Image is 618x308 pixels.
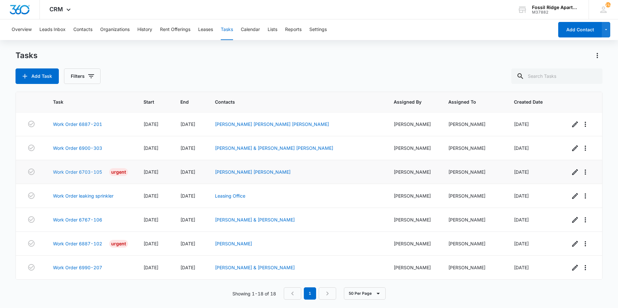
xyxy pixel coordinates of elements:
[532,10,579,15] div: account id
[53,264,102,271] a: Work Order 6990-207
[53,169,102,175] a: Work Order 6703-105
[180,193,195,199] span: [DATE]
[304,287,316,300] em: 1
[53,216,102,223] a: Work Order 6767-106
[215,145,333,151] a: [PERSON_NAME] & [PERSON_NAME] [PERSON_NAME]
[532,5,579,10] div: account name
[160,19,190,40] button: Rent Offerings
[198,19,213,40] button: Leases
[448,264,498,271] div: [PERSON_NAME]
[344,287,386,300] button: 50 Per Page
[394,145,433,151] div: [PERSON_NAME]
[180,145,195,151] span: [DATE]
[448,169,498,175] div: [PERSON_NAME]
[53,192,113,199] a: Work Order leaking sprinkler
[605,2,611,7] span: 214
[64,68,101,84] button: Filters
[144,193,158,199] span: [DATE]
[144,98,155,105] span: Start
[448,192,498,199] div: [PERSON_NAME]
[448,216,498,223] div: [PERSON_NAME]
[605,2,611,7] div: notifications count
[514,265,529,270] span: [DATE]
[514,193,529,199] span: [DATE]
[53,98,119,105] span: Task
[12,19,32,40] button: Overview
[109,168,128,176] div: Urgent
[514,121,529,127] span: [DATE]
[144,169,158,175] span: [DATE]
[180,121,195,127] span: [DATE]
[285,19,302,40] button: Reports
[180,217,195,222] span: [DATE]
[514,98,545,105] span: Created Date
[53,145,102,151] a: Work Order 6900-303
[448,240,498,247] div: [PERSON_NAME]
[309,19,327,40] button: Settings
[53,121,102,128] a: Work Order 6887-201
[180,98,190,105] span: End
[592,50,602,61] button: Actions
[180,241,195,246] span: [DATE]
[448,121,498,128] div: [PERSON_NAME]
[514,145,529,151] span: [DATE]
[180,169,195,175] span: [DATE]
[394,98,423,105] span: Assigned By
[558,22,602,37] button: Add Contact
[144,145,158,151] span: [DATE]
[53,240,102,247] a: Work Order 6887-102
[144,121,158,127] span: [DATE]
[215,217,295,222] a: [PERSON_NAME] & [PERSON_NAME]
[514,169,529,175] span: [DATE]
[394,169,433,175] div: [PERSON_NAME]
[394,264,433,271] div: [PERSON_NAME]
[514,217,529,222] span: [DATE]
[448,98,489,105] span: Assigned To
[221,19,233,40] button: Tasks
[215,98,369,105] span: Contacts
[73,19,92,40] button: Contacts
[39,19,66,40] button: Leads Inbox
[232,290,276,297] p: Showing 1-18 of 18
[16,51,37,60] h1: Tasks
[514,241,529,246] span: [DATE]
[394,216,433,223] div: [PERSON_NAME]
[144,265,158,270] span: [DATE]
[215,241,252,246] a: [PERSON_NAME]
[215,265,295,270] a: [PERSON_NAME] & [PERSON_NAME]
[394,192,433,199] div: [PERSON_NAME]
[284,287,336,300] nav: Pagination
[394,240,433,247] div: [PERSON_NAME]
[448,145,498,151] div: [PERSON_NAME]
[268,19,277,40] button: Lists
[49,6,63,13] span: CRM
[180,265,195,270] span: [DATE]
[100,19,130,40] button: Organizations
[215,193,245,199] a: Leasing Office
[144,217,158,222] span: [DATE]
[511,68,602,84] input: Search Tasks
[394,121,433,128] div: [PERSON_NAME]
[144,241,158,246] span: [DATE]
[241,19,260,40] button: Calendar
[16,68,59,84] button: Add Task
[109,240,128,248] div: Urgent
[215,121,329,127] a: [PERSON_NAME] [PERSON_NAME] [PERSON_NAME]
[215,169,291,175] a: [PERSON_NAME] [PERSON_NAME]
[137,19,152,40] button: History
